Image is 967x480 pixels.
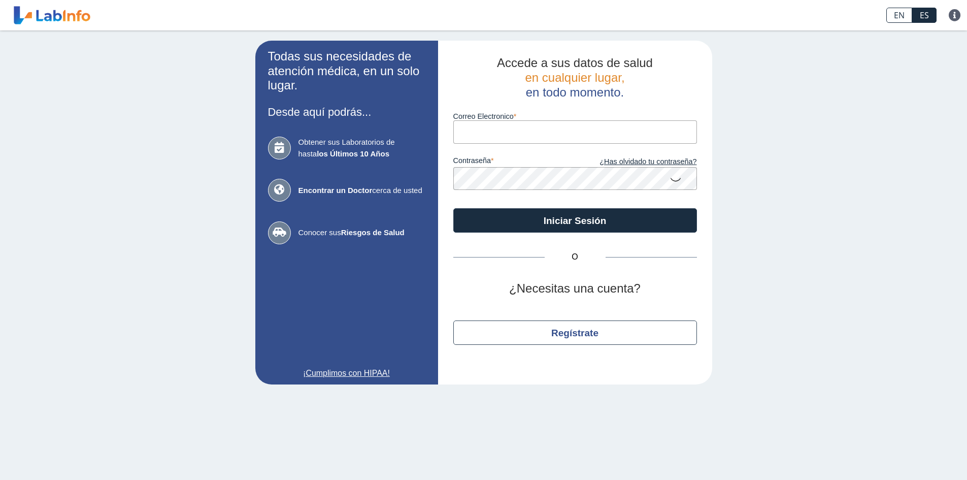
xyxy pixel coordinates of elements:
[526,85,624,99] span: en todo momento.
[575,156,697,168] a: ¿Has olvidado tu contraseña?
[268,367,425,379] a: ¡Cumplimos con HIPAA!
[453,208,697,233] button: Iniciar Sesión
[453,321,697,345] button: Regístrate
[341,228,405,237] b: Riesgos de Salud
[268,106,425,118] h3: Desde aquí podrás...
[268,49,425,93] h2: Todas sus necesidades de atención médica, en un solo lugar.
[497,56,653,70] span: Accede a sus datos de salud
[453,281,697,296] h2: ¿Necesitas una cuenta?
[298,227,425,239] span: Conocer sus
[912,8,937,23] a: ES
[545,251,606,263] span: O
[453,156,575,168] label: contraseña
[298,186,373,195] b: Encontrar un Doctor
[525,71,624,84] span: en cualquier lugar,
[886,8,912,23] a: EN
[298,185,425,197] span: cerca de usted
[453,112,697,120] label: Correo Electronico
[877,440,956,469] iframe: Help widget launcher
[298,137,425,159] span: Obtener sus Laboratorios de hasta
[317,149,389,158] b: los Últimos 10 Años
